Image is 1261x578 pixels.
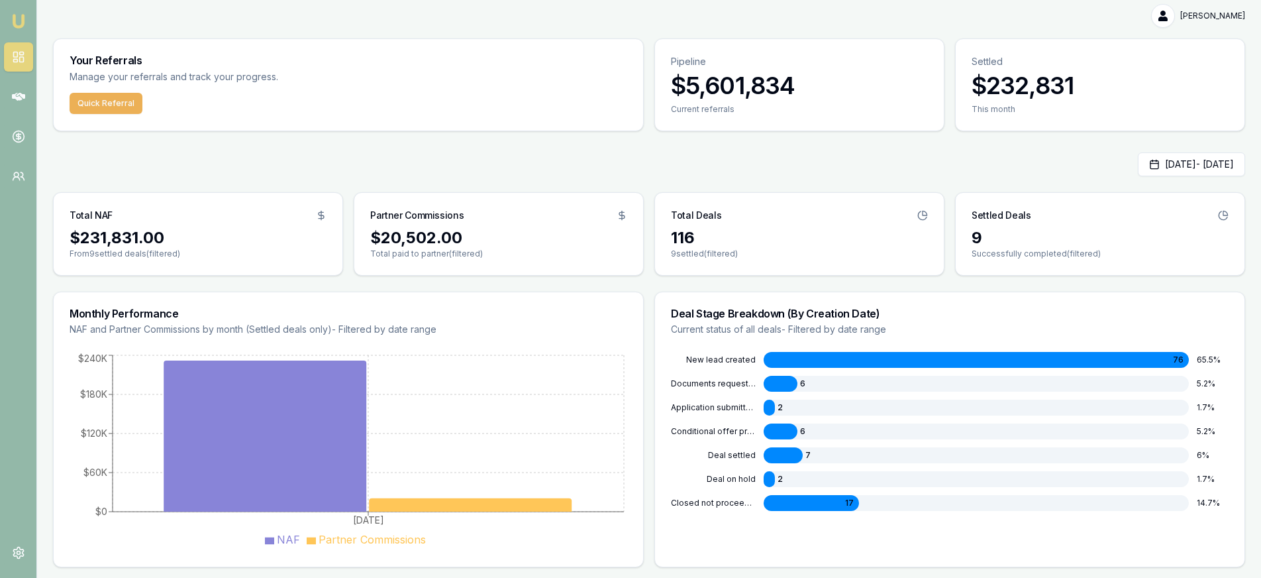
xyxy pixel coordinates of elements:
p: 9 settled (filtered) [671,249,928,259]
span: 2 [778,402,783,413]
div: 1.7 % [1197,474,1229,485]
div: APPLICATION SUBMITTED TO LENDER [671,402,756,413]
tspan: $120K [81,428,107,439]
div: CONDITIONAL OFFER PROVIDED TO CLIENT [671,426,756,437]
div: 9 [972,227,1229,249]
p: Manage your referrals and track your progress. [70,70,409,85]
span: 17 [845,498,854,508]
div: NEW LEAD CREATED [671,355,756,365]
span: 2 [778,474,783,485]
div: $231,831.00 [70,227,327,249]
div: $20,502.00 [370,227,627,249]
img: emu-icon-u.png [11,13,26,29]
p: Successfully completed (filtered) [972,249,1229,259]
h3: Monthly Performance [70,308,627,319]
p: From 9 settled deals (filtered) [70,249,327,259]
span: 76 [1173,355,1184,365]
h3: Settled Deals [972,209,1031,222]
h3: $232,831 [972,72,1229,99]
div: CLOSED NOT PROCEEDING [671,498,756,508]
p: NAF and Partner Commissions by month (Settled deals only) - Filtered by date range [70,323,627,336]
p: Current status of all deals - Filtered by date range [671,323,1229,336]
button: Quick Referral [70,93,142,114]
h3: Total NAF [70,209,113,222]
div: 1.7 % [1197,402,1229,413]
h3: Your Referrals [70,55,627,66]
div: 5.2 % [1197,426,1229,437]
div: 65.5 % [1197,355,1229,365]
button: [DATE]- [DATE] [1138,152,1245,176]
span: [PERSON_NAME] [1180,11,1245,21]
div: 6 % [1197,450,1229,461]
tspan: $60K [83,467,107,478]
div: 5.2 % [1197,378,1229,389]
div: This month [972,104,1229,115]
p: Pipeline [671,55,928,68]
div: 116 [671,227,928,249]
div: 14.7 % [1197,498,1229,508]
div: DOCUMENTS REQUESTED FROM CLIENT [671,378,756,389]
span: 7 [805,450,811,461]
span: NAF [277,533,300,546]
p: Total paid to partner (filtered) [370,249,627,259]
div: DEAL SETTLED [671,450,756,461]
tspan: $0 [95,506,107,517]
p: Settled [972,55,1229,68]
div: Current referrals [671,104,928,115]
h3: Deal Stage Breakdown (By Creation Date) [671,308,1229,319]
div: DEAL ON HOLD [671,474,756,485]
h3: $5,601,834 [671,72,928,99]
span: 6 [800,378,805,389]
tspan: $180K [80,388,107,400]
h3: Total Deals [671,209,721,222]
tspan: $240K [78,353,107,364]
span: Partner Commissions [319,533,426,546]
h3: Partner Commissions [370,209,464,222]
span: 6 [800,426,805,437]
tspan: [DATE] [353,514,384,526]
